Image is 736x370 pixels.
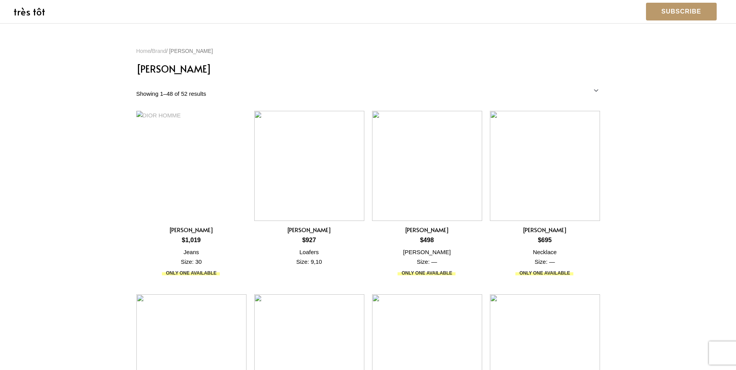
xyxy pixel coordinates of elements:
[136,47,600,56] nav: Breadcrumb
[152,48,166,54] a: Brand
[490,226,600,236] a: [PERSON_NAME]
[372,257,482,267] div: Size: —
[490,248,600,257] div: Necklace
[302,237,316,243] bdi: 927
[525,85,600,97] select: Shop order
[538,237,552,243] bdi: 695
[136,269,246,277] div: ONLY ONE AVAILABLE
[254,226,364,236] a: [PERSON_NAME]
[490,226,600,234] h2: [PERSON_NAME]
[420,237,434,243] bdi: 498
[136,111,246,221] img: DIOR HOMME
[538,237,541,243] span: $
[136,257,246,267] div: Size: 30
[490,269,600,277] div: ONLY ONE AVAILABLE
[254,226,364,234] h2: [PERSON_NAME]
[490,257,600,267] div: Size: —
[136,248,246,257] div: Jeans
[136,48,151,54] a: Home
[14,5,45,18] a: très tôt
[372,269,482,277] div: ONLY ONE AVAILABLE
[136,62,600,75] h1: [PERSON_NAME]
[136,226,246,234] h2: [PERSON_NAME]
[136,226,246,236] a: [PERSON_NAME]
[182,237,201,243] bdi: 1,019
[420,237,423,243] span: $
[372,248,482,257] div: [PERSON_NAME]
[136,91,206,97] p: Showing 1–48 of 52 results
[372,226,482,236] a: [PERSON_NAME]
[254,248,364,257] div: Loafers
[372,226,482,234] h2: [PERSON_NAME]
[182,237,185,243] span: $
[254,257,364,267] div: Size: 9,10
[302,237,306,243] span: $
[646,3,717,20] a: Subscribe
